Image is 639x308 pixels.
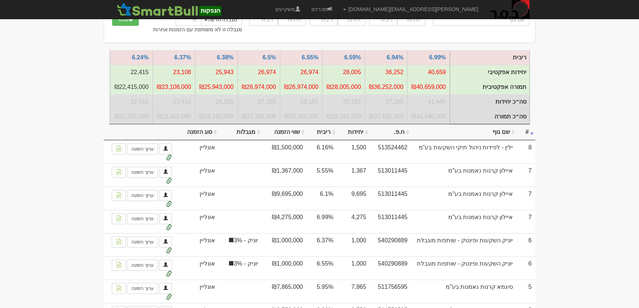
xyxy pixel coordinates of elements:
[262,124,307,141] th: שווי הזמנה: activate to sort column ascending
[249,13,277,26] input: ריבית
[369,13,397,26] input: ריבית
[517,210,535,233] td: 7
[407,109,450,124] td: סה״כ תמורה
[127,283,158,294] a: ערוך הזמנה
[153,26,242,33] label: מגבלה זו לא משותפת עם הזמנות אחרות
[337,210,370,233] td: 4,275
[302,54,318,60] a: 6.55%
[517,233,535,256] td: 6
[238,65,280,80] td: יחידות אפקטיבי
[517,256,535,280] td: 6
[262,256,307,280] td: ₪1,000,000
[338,13,366,26] input: יחידות
[365,80,407,94] td: תמורה אפקטיבית
[322,65,365,80] td: יחידות אפקטיבי
[337,233,370,256] td: 1,000
[429,54,446,60] a: 6.99%
[262,163,307,187] td: ₪1,367,000
[407,65,450,80] td: יחידות אפקטיבי
[433,13,529,26] input: שם גוף
[370,124,411,141] th: ח.פ.: activate to sort column ascending
[262,187,307,210] td: ₪9,695,000
[176,233,219,256] td: אונליין
[222,260,258,268] span: יוניק - 3%
[176,280,219,303] td: אונליין
[175,54,191,60] a: 6.37%
[116,192,122,198] img: pdf-file-icon.png
[238,80,280,94] td: תמורה אפקטיבית
[195,80,238,94] td: תמורה אפקטיבית
[278,13,306,26] input: יחידות
[280,65,322,80] td: יחידות אפקטיבי
[411,233,517,256] td: יוניק השקעות ופינטק - שותפות מוגבלת
[517,124,535,141] th: #: activate to sort column ascending
[450,80,530,95] td: תמורה אפקטיבית
[176,187,219,210] td: אונליין
[127,236,158,248] a: ערוך הזמנה
[110,94,153,109] td: סה״כ יחידות
[280,109,322,124] td: סה״כ תמורה
[195,65,238,80] td: יחידות אפקטיבי
[153,80,195,94] td: תמורה אפקטיבית
[411,280,517,303] td: סיגמא קרנות נאמנות בע"מ
[450,51,530,65] td: ריבית
[222,236,258,245] span: יוניק - 3%
[322,94,365,109] td: סה״כ יחידות
[307,140,337,163] td: 6.16%
[370,187,411,210] td: 513011445
[238,94,280,109] td: סה״כ יחידות
[307,210,337,233] td: 6.99%
[337,140,370,163] td: 1,500
[411,124,517,141] th: שם גוף: activate to sort column ascending
[110,80,153,94] td: תמורה אפקטיבית
[116,146,122,152] img: pdf-file-icon.png
[127,260,158,271] a: ערוך הזמנה
[153,65,195,80] td: יחידות אפקטיבי
[411,163,517,187] td: איילון קרנות נאמנות בע"מ
[280,80,322,94] td: תמורה אפקטיבית
[176,256,219,280] td: אונליין
[337,187,370,210] td: 9,695
[407,80,450,94] td: תמורה אפקטיבית
[116,169,122,175] img: pdf-file-icon.png
[219,124,262,141] th: מגבלות: activate to sort column ascending
[262,140,307,163] td: ₪1,500,000
[307,187,337,210] td: 6.1%
[370,163,411,187] td: 513011445
[112,13,139,26] button: שמור
[344,54,361,60] a: 6.59%
[337,124,370,141] th: יחידות: activate to sort column ascending
[127,213,158,224] a: ערוך הזמנה
[370,233,411,256] td: 540290889
[116,239,122,245] img: pdf-file-icon.png
[262,233,307,256] td: ₪1,000,000
[238,109,280,124] td: סה״כ תמורה
[176,210,219,233] td: אונליין
[262,210,307,233] td: ₪4,275,000
[176,124,219,141] th: סוג הזמנה: activate to sort column ascending
[322,80,365,94] td: תמורה אפקטיבית
[411,140,517,163] td: ילין - לפידות ניהול תיקי השקעות בע"מ
[153,109,195,124] td: סה״כ תמורה
[116,285,122,291] img: pdf-file-icon.png
[176,140,219,163] td: אונליין
[176,13,201,26] input: %
[153,94,195,109] td: סה״כ יחידות
[195,94,238,109] td: סה״כ יחידות
[310,13,338,26] input: ריבית
[322,109,365,124] td: סה״כ תמורה
[127,190,158,201] a: ערוך הזמנה
[307,124,337,141] th: ריבית: activate to sort column ascending
[450,65,530,80] td: יחידות אפקטיבי
[307,233,337,256] td: 6.37%
[337,280,370,303] td: 7,865
[407,94,450,109] td: סה״כ יחידות
[127,143,158,155] a: ערוך הזמנה
[517,163,535,187] td: 7
[132,54,148,60] a: 6.24%
[115,2,223,17] img: SmartBull Logo
[517,140,535,163] td: 8
[337,163,370,187] td: 1,367
[263,54,276,60] a: 6.5%
[127,167,158,178] a: ערוך הזמנה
